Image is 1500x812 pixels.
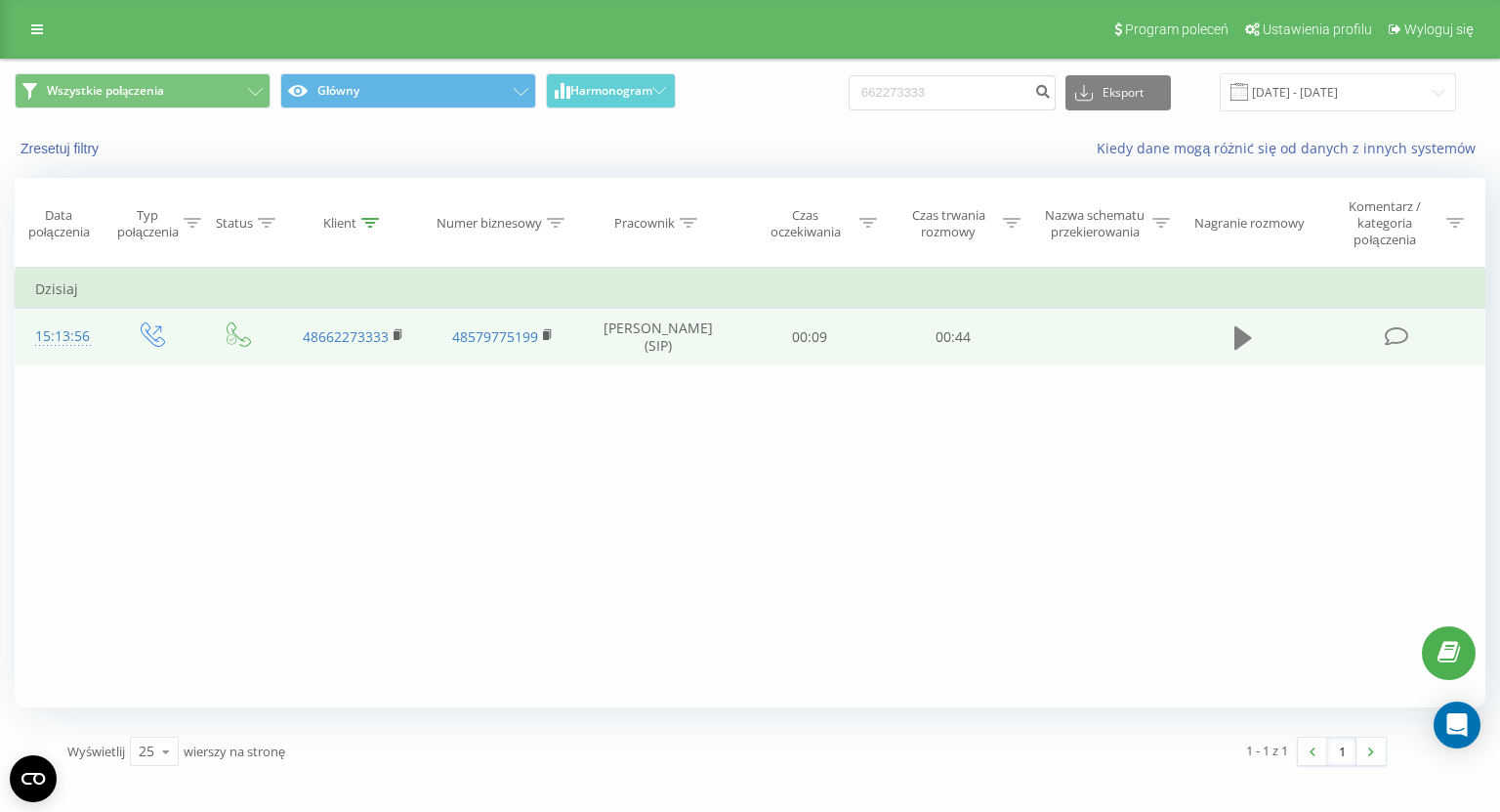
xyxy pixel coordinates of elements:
[303,327,389,346] a: 48662273333
[546,73,676,108] button: Harmonogram
[67,743,125,760] span: Wyświetlij
[1404,21,1474,37] span: Wyloguj się
[10,755,57,802] button: Open CMP widget
[614,215,675,232] div: Pracownik
[577,309,738,365] td: [PERSON_NAME] (SIP)
[117,207,179,240] div: Typ połączenia
[16,207,102,240] div: Data połączenia
[1065,75,1171,110] button: Eksport
[139,742,154,761] div: 25
[280,73,536,108] button: Główny
[47,83,164,99] span: Wszystkie połączenia
[1043,207,1147,240] div: Nazwa schematu przekierowania
[882,309,1025,365] td: 00:44
[437,215,542,232] div: Numer biznesowy
[35,318,88,356] div: 15:13:56
[1194,215,1305,232] div: Nagranie rozmowy
[323,215,356,232] div: Klient
[1263,21,1372,37] span: Ustawienia profilu
[1125,21,1229,37] span: Program poleceń
[1097,139,1485,157] a: Kiedy dane mogą różnić się od danych z innych systemów
[184,743,285,760] span: wierszy na stronę
[899,207,998,240] div: Czas trwania rozmowy
[15,140,108,157] button: Zresetuj filtry
[756,207,854,240] div: Czas oczekiwania
[1327,198,1441,248] div: Komentarz / kategoria połączenia
[1327,738,1356,765] a: 1
[216,215,253,232] div: Status
[16,270,1485,309] td: Dzisiaj
[849,75,1056,110] input: Wyszukiwanie według numeru
[570,84,652,98] span: Harmonogram
[1246,741,1288,760] div: 1 - 1 z 1
[452,327,538,346] a: 48579775199
[15,73,271,108] button: Wszystkie połączenia
[1434,702,1480,748] div: Open Intercom Messenger
[738,309,882,365] td: 00:09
